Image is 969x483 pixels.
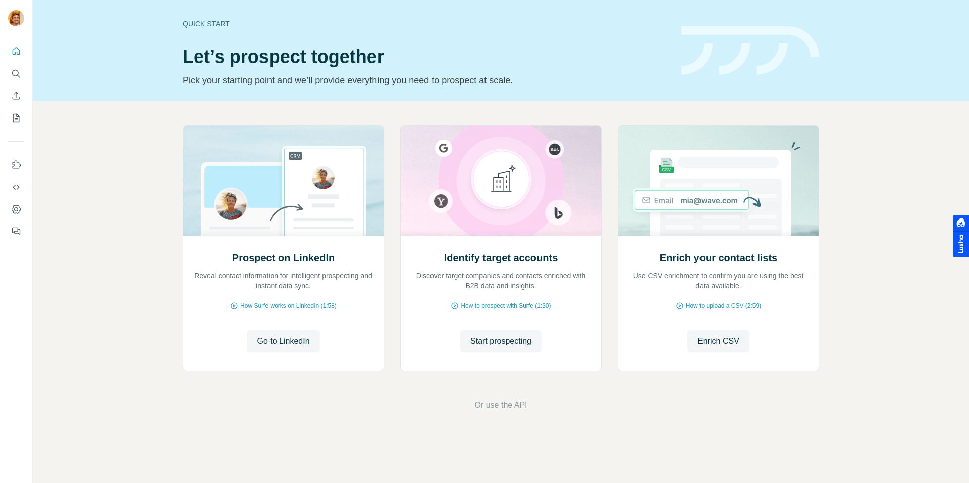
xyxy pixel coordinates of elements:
[183,19,669,29] div: Quick start
[183,126,384,236] img: Prospect on LinkedIn
[8,178,24,196] button: Use Surfe API
[183,73,669,87] p: Pick your starting point and we’ll provide everything you need to prospect at scale.
[240,301,337,310] span: How Surfe works on LinkedIn (1:58)
[8,10,24,26] img: Avatar
[628,271,809,291] p: Use CSV enrichment to confirm you are using the best data available.
[687,330,749,352] button: Enrich CSV
[8,222,24,240] button: Feedback
[232,251,335,265] h2: Prospect on LinkedIn
[8,87,24,105] button: Enrich CSV
[8,109,24,127] button: My lists
[660,251,777,265] h2: Enrich your contact lists
[618,126,819,236] img: Enrich your contact lists
[681,26,819,75] img: banner
[460,330,542,352] button: Start prospecting
[470,335,531,347] span: Start prospecting
[8,42,24,61] button: Quick start
[257,335,309,347] span: Go to LinkedIn
[461,301,551,310] span: How to prospect with Surfe (1:30)
[411,271,591,291] p: Discover target companies and contacts enriched with B2B data and insights.
[686,301,761,310] span: How to upload a CSV (2:59)
[474,399,527,411] button: Or use the API
[8,65,24,83] button: Search
[697,335,739,347] span: Enrich CSV
[8,156,24,174] button: Use Surfe on LinkedIn
[247,330,319,352] button: Go to LinkedIn
[444,251,558,265] h2: Identify target accounts
[8,200,24,218] button: Dashboard
[183,47,669,67] h1: Let’s prospect together
[193,271,373,291] p: Reveal contact information for intelligent prospecting and instant data sync.
[400,126,602,236] img: Identify target accounts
